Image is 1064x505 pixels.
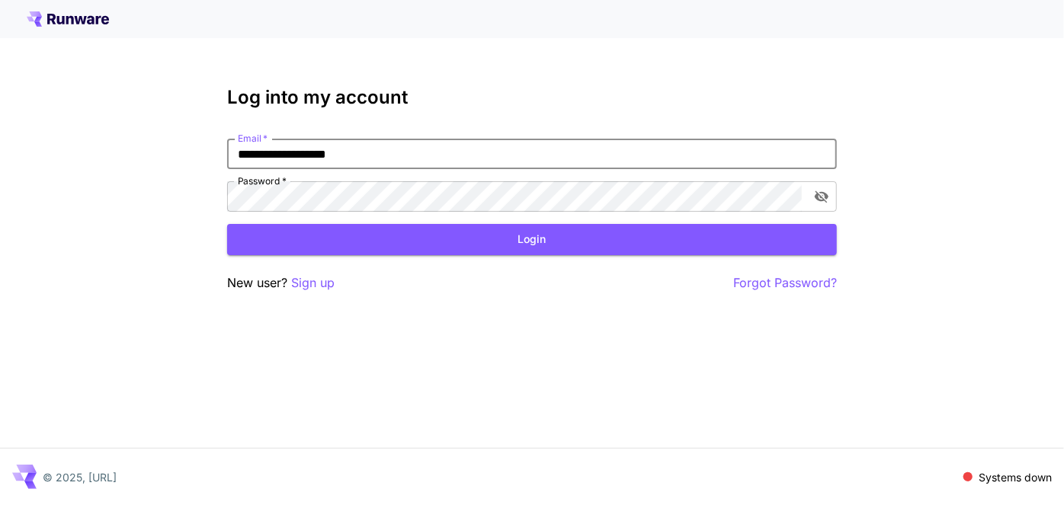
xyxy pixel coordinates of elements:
[808,183,835,210] button: toggle password visibility
[227,273,335,292] p: New user?
[291,273,335,292] button: Sign up
[227,224,837,255] button: Login
[733,273,837,292] button: Forgot Password?
[43,469,117,485] p: © 2025, [URL]
[979,469,1052,485] p: Systems down
[238,174,287,187] label: Password
[238,132,268,145] label: Email
[227,87,837,108] h3: Log into my account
